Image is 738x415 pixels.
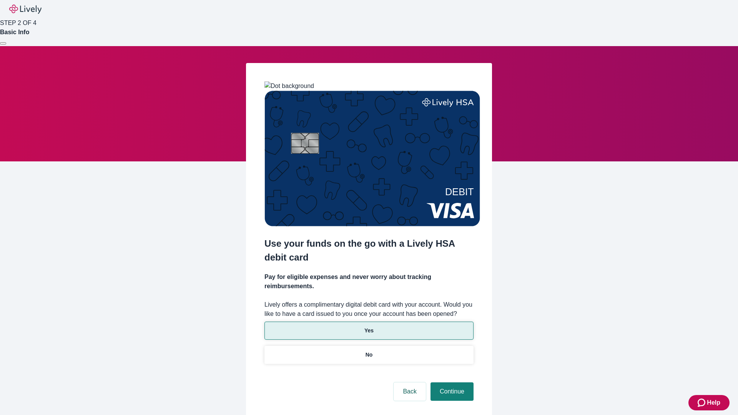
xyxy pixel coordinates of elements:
[264,272,474,291] h4: Pay for eligible expenses and never worry about tracking reimbursements.
[9,5,42,14] img: Lively
[264,237,474,264] h2: Use your funds on the go with a Lively HSA debit card
[364,327,374,335] p: Yes
[264,91,480,226] img: Debit card
[264,322,474,340] button: Yes
[394,382,426,401] button: Back
[698,398,707,407] svg: Zendesk support icon
[264,346,474,364] button: No
[264,300,474,319] label: Lively offers a complimentary digital debit card with your account. Would you like to have a card...
[707,398,720,407] span: Help
[430,382,474,401] button: Continue
[688,395,730,410] button: Zendesk support iconHelp
[366,351,373,359] p: No
[264,81,314,91] img: Dot background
